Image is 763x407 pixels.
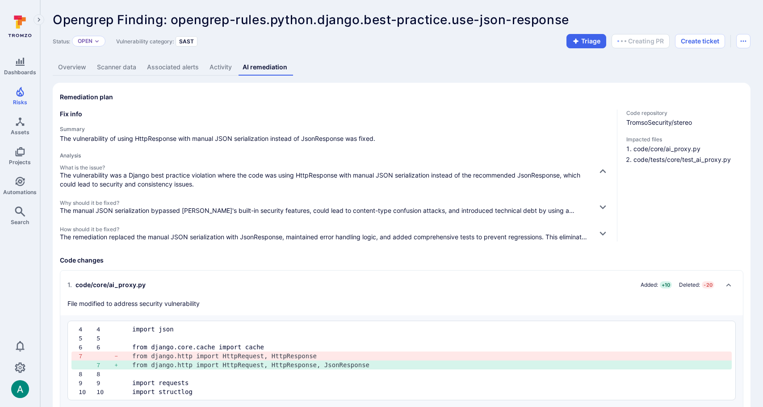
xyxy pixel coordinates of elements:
h2: Remediation plan [60,93,113,102]
span: Risks [13,99,27,106]
div: Arjan Dehar [11,380,29,398]
div: 10 [96,387,114,396]
button: Create ticket [675,34,725,48]
p: The remediation replaced the manual JSON serialization with JsonResponse, maintained error handli... [60,233,590,242]
span: What is the issue? [60,164,590,171]
button: Open [78,38,92,45]
li: code/core/ai_proxy.py [633,144,743,153]
div: + [114,360,132,369]
span: TromsoSecurity/stereo [626,118,743,127]
div: Vulnerability tabs [53,59,750,76]
div: 8 [79,369,96,378]
span: Why should it be fixed? [60,199,590,206]
span: Vulnerability category: [116,38,174,45]
span: Projects [9,159,31,165]
pre: from django.http import HttpRequest, HttpResponse, JsonResponse [132,360,725,369]
span: Opengrep Finding: opengrep-rules.python.django.best-practice.use-json-response [53,12,569,27]
span: How should it be fixed? [60,226,590,233]
div: 9 [96,378,114,387]
img: Loading... [617,40,626,42]
img: ACg8ocLSa5mPYBaXNx3eFu_EmspyJX0laNWN7cXOFirfQ7srZveEpg=s96-c [11,380,29,398]
h3: Code changes [60,256,743,265]
pre: import structlog [132,387,725,396]
span: Added: [641,281,658,288]
p: The vulnerability was a Django best practice violation where the code was using HttpResponse with... [60,171,590,189]
div: 6 [79,343,96,352]
div: 9 [79,378,96,387]
button: Options menu [736,34,750,48]
div: 7 [79,352,96,360]
button: Creating PR [612,34,670,48]
span: The vulnerability of using HttpResponse with manual JSON serialization instead of JsonResponse wa... [60,134,610,143]
li: code/tests/core/test_ai_proxy.py [633,155,743,164]
div: - [114,352,132,360]
div: Collapse [60,271,743,315]
a: Overview [53,59,92,76]
pre: from django.core.cache import cache [132,343,725,352]
span: Impacted files [626,136,743,143]
h4: Summary [60,126,610,132]
span: Deleted: [679,281,700,288]
p: The manual JSON serialization bypassed [PERSON_NAME]'s built-in security features, could lead to ... [60,206,590,215]
a: Activity [204,59,237,76]
span: - 20 [702,281,714,288]
button: Triage [566,34,606,48]
span: Automations [3,189,37,195]
div: SAST [176,36,197,47]
span: + 10 [660,281,672,288]
div: 10 [79,387,96,396]
h3: Fix info [60,110,610,119]
div: 5 [79,334,96,343]
pre: import json [132,325,725,334]
div: 5 [96,334,114,343]
i: Expand navigation menu [36,16,42,24]
h4: Analysis [60,152,610,159]
span: Assets [11,129,29,136]
button: Expand navigation menu [34,14,44,25]
a: Associated alerts [142,59,204,76]
div: 4 [79,325,96,334]
pre: import requests [132,378,725,387]
a: AI remediation [237,59,293,76]
span: 1 . [67,280,72,289]
button: Expand dropdown [94,38,100,44]
div: 6 [96,343,114,352]
div: 8 [96,369,114,378]
div: code/core/ai_proxy.py [67,280,146,289]
span: Code repository [626,110,743,116]
span: Status: [53,38,70,45]
div: 4 [96,325,114,334]
pre: from django.http import HttpRequest, HttpResponse [132,352,725,360]
span: Search [11,219,29,225]
div: 7 [96,360,114,369]
p: File modified to address security vulnerability [67,299,200,308]
a: Scanner data [92,59,142,76]
span: Dashboards [4,69,36,76]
